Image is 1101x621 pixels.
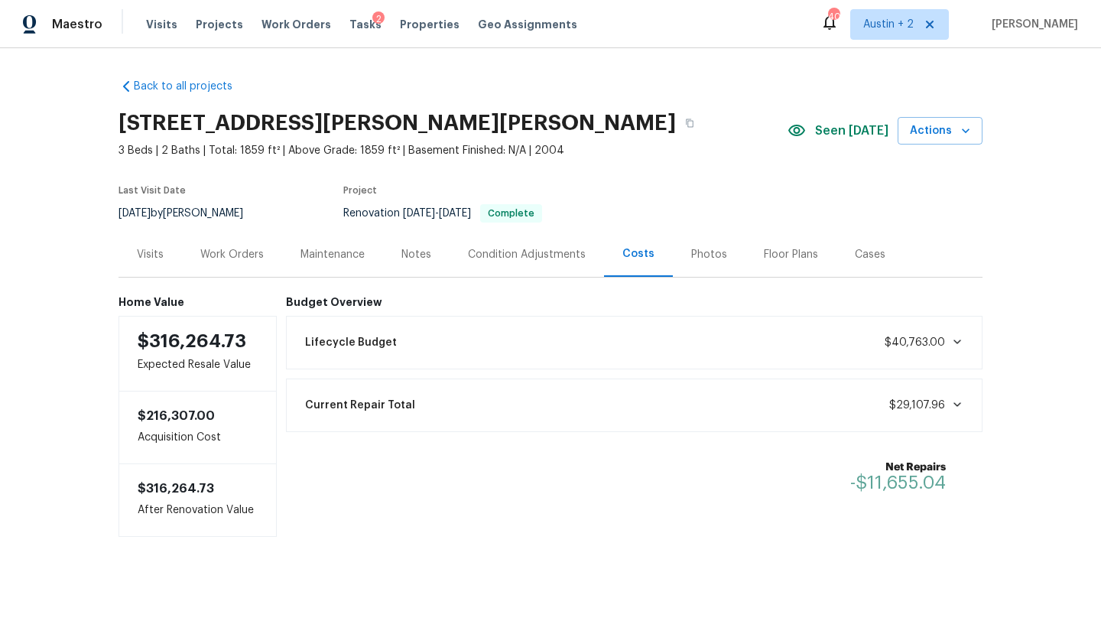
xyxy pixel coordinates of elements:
div: 40 [828,9,839,24]
span: Visits [146,17,177,32]
div: Cases [855,247,885,262]
h6: Home Value [119,296,277,308]
span: Renovation [343,208,542,219]
span: Complete [482,209,541,218]
div: by [PERSON_NAME] [119,204,261,223]
span: Seen [DATE] [815,123,888,138]
div: After Renovation Value [119,463,277,537]
button: Actions [898,117,982,145]
span: Lifecycle Budget [305,335,397,350]
a: Back to all projects [119,79,265,94]
div: Work Orders [200,247,264,262]
span: Tasks [349,19,382,30]
button: Copy Address [676,109,703,137]
span: Properties [400,17,460,32]
div: Expected Resale Value [119,316,277,392]
div: Photos [691,247,727,262]
span: [DATE] [403,208,435,219]
div: 2 [372,11,385,27]
div: Costs [622,246,654,262]
span: 3 Beds | 2 Baths | Total: 1859 ft² | Above Grade: 1859 ft² | Basement Finished: N/A | 2004 [119,143,788,158]
span: Austin + 2 [863,17,914,32]
div: Floor Plans [764,247,818,262]
span: $316,264.73 [138,332,246,350]
div: Maintenance [300,247,365,262]
span: Work Orders [261,17,331,32]
span: Last Visit Date [119,186,186,195]
span: $216,307.00 [138,410,215,422]
span: - [403,208,471,219]
b: Net Repairs [850,460,946,475]
span: [PERSON_NAME] [986,17,1078,32]
h2: [STREET_ADDRESS][PERSON_NAME][PERSON_NAME] [119,115,676,131]
span: Actions [910,122,970,141]
span: [DATE] [119,208,151,219]
span: Project [343,186,377,195]
div: Condition Adjustments [468,247,586,262]
span: Current Repair Total [305,398,415,413]
h6: Budget Overview [286,296,983,308]
span: $40,763.00 [885,337,945,348]
span: Maestro [52,17,102,32]
span: [DATE] [439,208,471,219]
span: $29,107.96 [889,400,945,411]
span: Projects [196,17,243,32]
span: Geo Assignments [478,17,577,32]
span: -$11,655.04 [850,473,946,492]
div: Notes [401,247,431,262]
span: $316,264.73 [138,483,214,495]
div: Acquisition Cost [119,392,277,463]
div: Visits [137,247,164,262]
